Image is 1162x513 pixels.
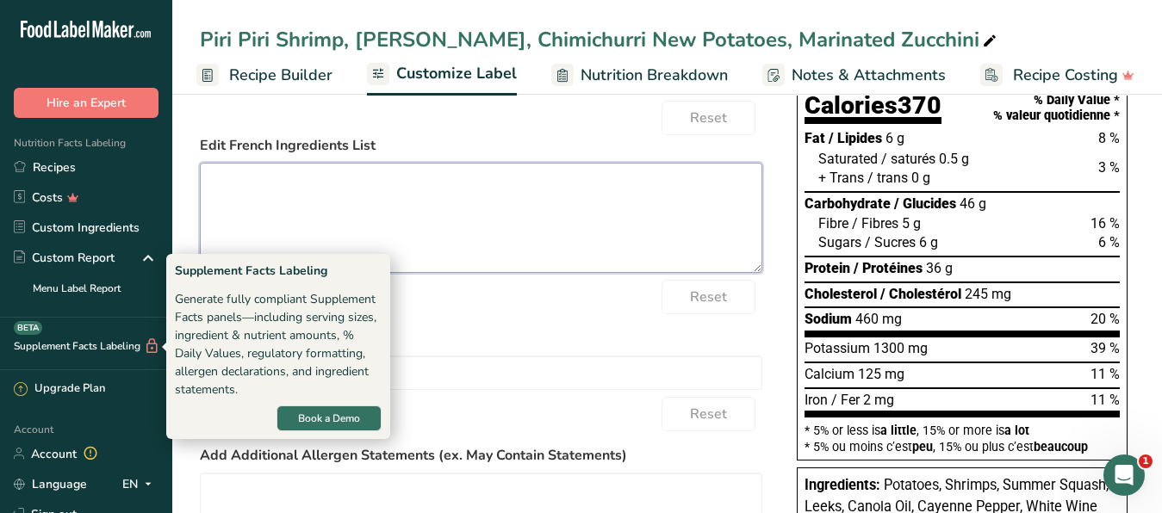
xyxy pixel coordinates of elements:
span: 36 g [926,260,953,276]
span: Sodium [805,311,852,327]
a: Notes & Attachments [762,56,946,95]
div: Piri Piri Shrimp, [PERSON_NAME], Chimichurri New Potatoes, Marinated Zucchini [200,24,1000,55]
span: beaucoup [1034,440,1088,454]
span: 1 [1139,454,1153,468]
span: Ingredients: [805,477,880,493]
iframe: Intercom live chat [1103,454,1145,496]
span: 370 [898,90,941,120]
button: Hire an Expert [14,88,158,118]
span: 39 % [1091,340,1120,356]
div: Calories [805,93,941,125]
span: Protein [805,260,850,276]
span: / Fer [831,392,860,408]
span: a lot [1004,423,1029,437]
section: * 5% or less is , 15% or more is [805,417,1120,453]
span: / Protéines [854,260,923,276]
span: Iron [805,392,828,408]
span: Cholesterol [805,286,877,302]
span: 3 % [1098,159,1120,176]
div: * 5% ou moins c’est , 15% ou plus c’est [805,441,1120,453]
span: 8 % [1098,130,1120,146]
span: Carbohydrate [805,195,891,212]
span: 0 g [911,170,930,186]
span: / Cholestérol [880,286,961,302]
a: Recipe Builder [196,56,332,95]
span: Saturated [818,151,878,167]
span: Fat [805,130,825,146]
a: Nutrition Breakdown [551,56,728,95]
span: 20 % [1091,311,1120,327]
span: Sugars [818,234,861,250]
label: Edit French Ingredients List [200,135,762,156]
span: 460 mg [855,311,902,327]
label: Edit Allergens [200,328,762,349]
span: Fibre [818,215,848,232]
span: Nutrition Breakdown [581,64,728,87]
span: Customize Label [396,62,517,85]
span: 0.5 g [939,151,969,167]
span: Recipe Builder [229,64,332,87]
button: Reset [662,101,755,135]
input: Select allergens [276,359,761,386]
span: / saturés [881,151,935,167]
a: Recipe Costing [980,56,1134,95]
button: Reset [662,397,755,431]
span: / trans [867,170,908,186]
span: 2 mg [863,392,894,408]
span: + Trans [818,170,864,186]
span: 6 g [885,130,904,146]
div: Supplement Facts Labeling [175,262,382,280]
span: / Sucres [865,234,916,250]
div: BETA [14,321,42,335]
span: / Fibres [852,215,898,232]
span: / Lipides [829,130,882,146]
span: peu [912,440,933,454]
div: Custom Report [14,249,115,267]
span: Notes & Attachments [792,64,946,87]
div: % Daily Value * % valeur quotidienne * [993,93,1120,123]
a: Language [14,469,87,499]
span: 11 % [1091,366,1120,382]
label: Add Additional Allergen Statements (ex. May Contain Statements) [200,445,762,466]
div: Generate fully compliant Supplement Facts panels—including serving sizes, ingredient & nutrient a... [175,290,382,399]
span: Reset [690,287,727,307]
span: Book a Demo [298,411,360,426]
span: 245 mg [965,286,1011,302]
span: 16 % [1091,215,1120,232]
button: Reset [662,280,755,314]
span: Reset [690,108,727,128]
span: a little [880,423,917,437]
span: 125 mg [858,366,904,382]
span: 6 % [1098,234,1120,250]
span: Calcium [805,366,854,382]
span: / Glucides [894,195,956,212]
div: EN [122,473,158,494]
span: Recipe Costing [1013,64,1118,87]
span: 46 g [960,195,986,212]
span: Reset [690,404,727,424]
span: 11 % [1091,392,1120,408]
a: Customize Label [367,54,517,96]
span: Potassium [805,340,870,356]
div: Upgrade Plan [14,380,105,398]
span: 5 g [902,215,921,232]
button: Book a Demo [277,405,382,431]
span: 6 g [919,234,938,250]
span: 1300 mg [873,340,928,356]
